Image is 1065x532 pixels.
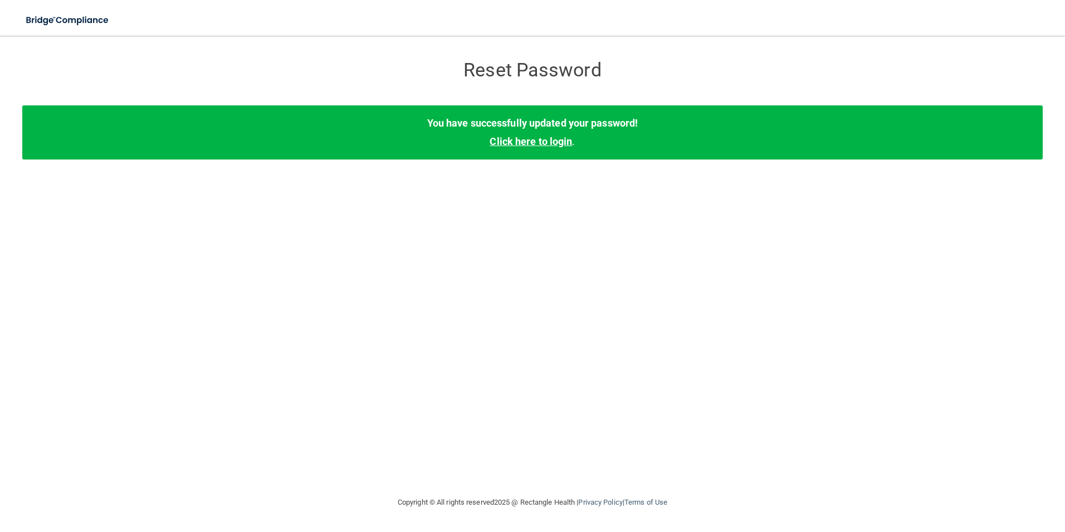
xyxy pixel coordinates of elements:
[17,9,119,32] img: bridge_compliance_login_screen.278c3ca4.svg
[329,485,736,520] div: Copyright © All rights reserved 2025 @ Rectangle Health | |
[578,498,622,506] a: Privacy Policy
[22,105,1043,159] div: .
[427,117,638,129] b: You have successfully updated your password!
[624,498,667,506] a: Terms of Use
[329,60,736,80] h3: Reset Password
[490,136,572,147] a: Click here to login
